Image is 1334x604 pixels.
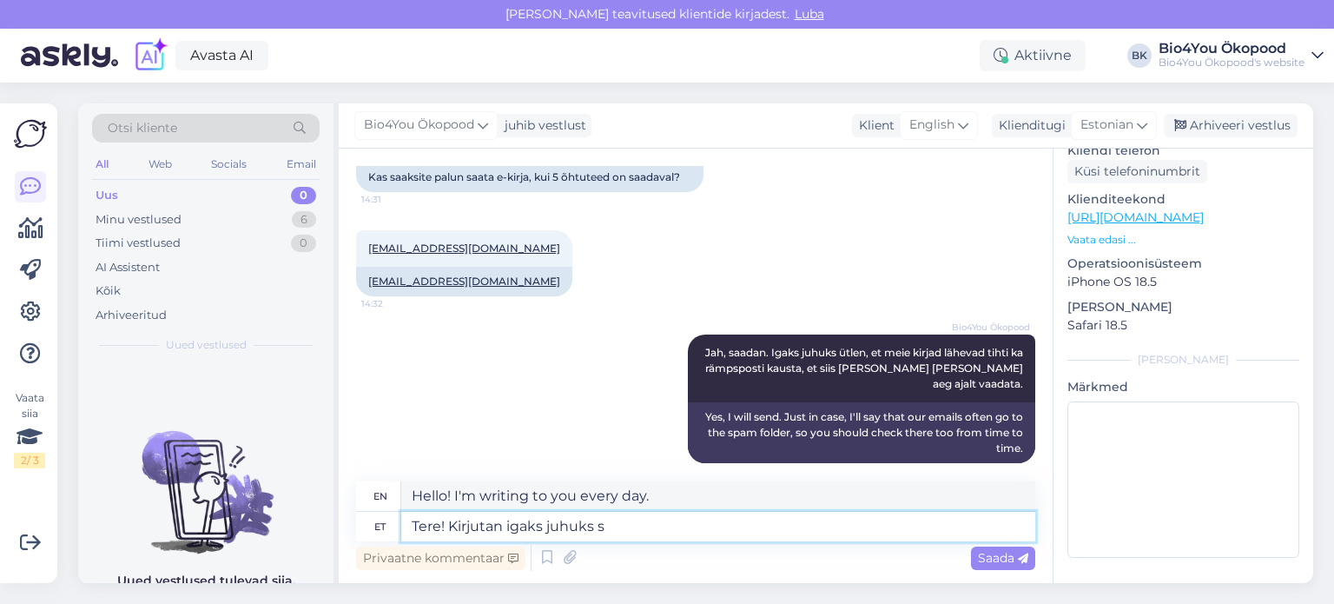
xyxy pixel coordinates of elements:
p: iPhone OS 18.5 [1067,273,1299,291]
div: Bio4You Ökopood's website [1159,56,1304,70]
div: et [374,512,386,541]
span: 14:32 [361,297,426,310]
span: Estonian [1080,116,1133,135]
div: BK [1127,43,1152,68]
span: 14:31 [361,193,426,206]
div: Web [145,153,175,176]
div: en [373,481,387,511]
div: Kõik [96,282,121,300]
img: explore-ai [132,37,168,74]
textarea: Tere! Kirjutan igaks juhuks [401,512,1035,541]
a: [EMAIL_ADDRESS][DOMAIN_NAME] [368,275,560,288]
img: Askly Logo [14,117,47,150]
div: 2 / 3 [14,453,45,468]
div: AI Assistent [96,259,160,276]
p: Märkmed [1067,378,1299,396]
a: Bio4You ÖkopoodBio4You Ökopood's website [1159,42,1324,70]
div: Tiimi vestlused [96,235,181,252]
span: Bio4You Ökopood [952,321,1030,334]
div: Privaatne kommentaar [356,547,525,570]
div: Uus [96,187,118,204]
div: Bio4You Ökopood [1159,42,1304,56]
div: Yes, I will send. Just in case, I'll say that our emails often go to the spam folder, so you shou... [688,402,1035,463]
span: English [909,116,954,135]
p: Kliendi telefon [1067,142,1299,160]
p: Uued vestlused tulevad siia. [117,572,295,590]
div: Küsi telefoninumbrit [1067,160,1207,183]
span: Bio4You Ökopood [364,116,474,135]
p: [PERSON_NAME] [1067,298,1299,316]
div: Klient [852,116,895,135]
span: Uued vestlused [166,337,247,353]
a: [URL][DOMAIN_NAME] [1067,209,1204,225]
p: Klienditeekond [1067,190,1299,209]
span: 14:41 [965,464,1030,477]
div: Kas saaksite palun saata e-kirja, kui 5 õhtuteed on saadaval? [356,163,703,192]
div: juhib vestlust [498,116,586,135]
span: Jah, saadan. Igaks juhuks ütlen, et meie kirjad lähevad tihti ka rämpsposti kausta, et siis [PERS... [705,346,1026,390]
a: [EMAIL_ADDRESS][DOMAIN_NAME] [368,242,560,255]
p: Safari 18.5 [1067,316,1299,335]
img: No chats [78,400,333,556]
div: All [92,153,112,176]
div: Arhiveeritud [96,307,167,324]
div: Email [283,153,320,176]
p: Vaata edasi ... [1067,232,1299,248]
div: 0 [291,187,316,204]
textarea: Hello! I'm writing to you every day. [401,481,1035,511]
a: Avasta AI [175,41,268,70]
div: Aktiivne [980,40,1086,71]
div: 0 [291,235,316,252]
div: Vaata siia [14,390,45,468]
div: [PERSON_NAME] [1067,352,1299,368]
span: Otsi kliente [108,119,177,137]
p: Operatsioonisüsteem [1067,255,1299,273]
div: 6 [292,211,316,229]
span: Saada [978,550,1028,566]
div: Minu vestlused [96,211,182,229]
div: Arhiveeri vestlus [1164,114,1298,137]
div: Klienditugi [992,116,1066,135]
span: Luba [789,6,829,22]
div: Socials [208,153,250,176]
